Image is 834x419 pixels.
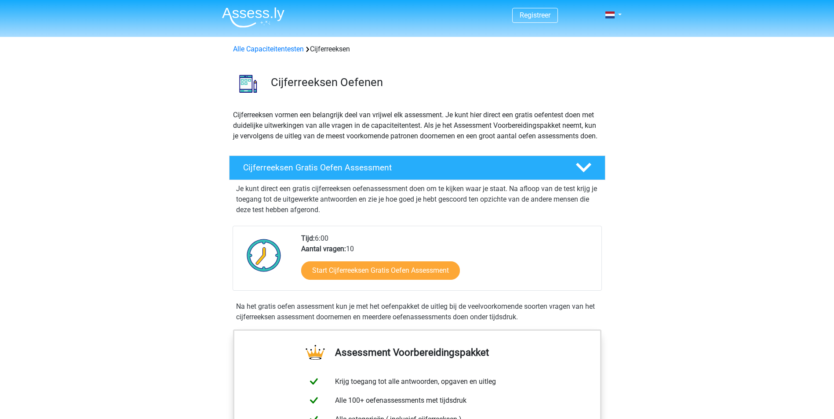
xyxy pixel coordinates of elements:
div: 6:00 10 [295,233,601,290]
div: Na het gratis oefen assessment kun je met het oefenpakket de uitleg bij de veelvoorkomende soorte... [233,301,602,322]
div: Cijferreeksen [229,44,605,54]
a: Alle Capaciteitentesten [233,45,304,53]
b: Aantal vragen: [301,245,346,253]
a: Start Cijferreeksen Gratis Oefen Assessment [301,261,460,280]
p: Je kunt direct een gratis cijferreeksen oefenassessment doen om te kijken waar je staat. Na afloo... [236,184,598,215]
img: cijferreeksen [229,65,267,102]
img: Klok [242,233,286,277]
h4: Cijferreeksen Gratis Oefen Assessment [243,163,561,173]
a: Registreer [520,11,550,19]
h3: Cijferreeksen Oefenen [271,76,598,89]
p: Cijferreeksen vormen een belangrijk deel van vrijwel elk assessment. Je kunt hier direct een grat... [233,110,601,141]
b: Tijd: [301,234,315,242]
a: Cijferreeksen Gratis Oefen Assessment [226,155,609,180]
img: Assessly [222,7,284,28]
